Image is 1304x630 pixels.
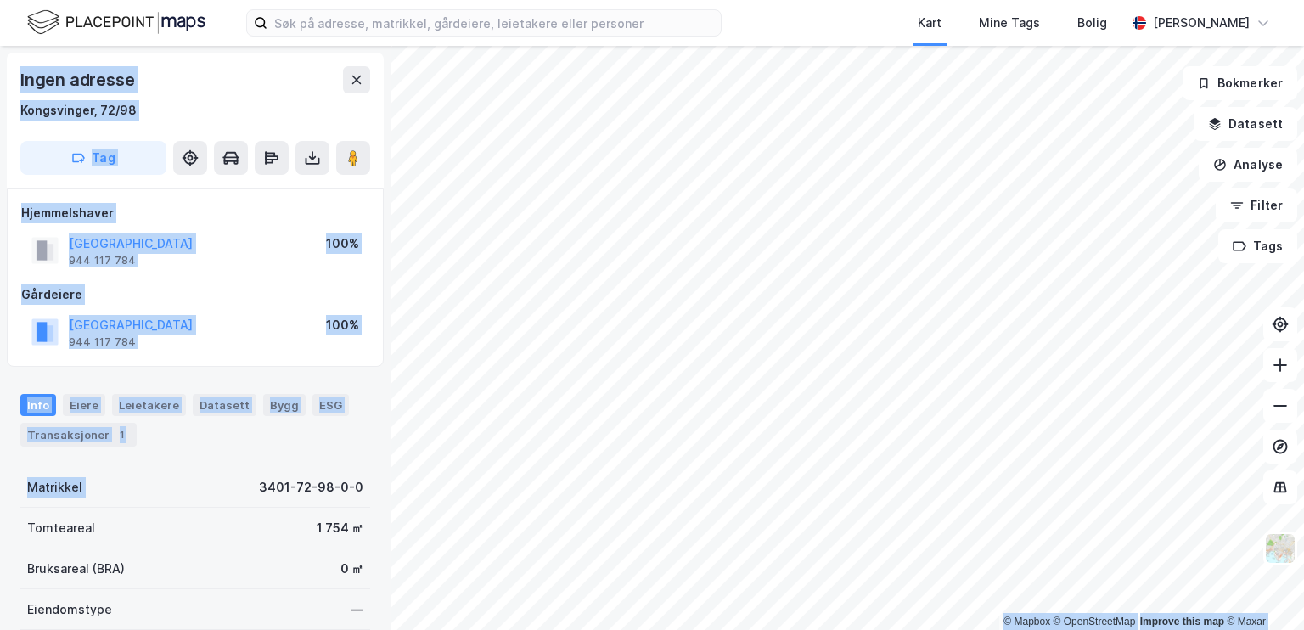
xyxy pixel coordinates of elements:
[63,394,105,416] div: Eiere
[20,423,137,447] div: Transaksjoner
[1194,107,1297,141] button: Datasett
[27,559,125,579] div: Bruksareal (BRA)
[979,13,1040,33] div: Mine Tags
[340,559,363,579] div: 0 ㎡
[351,599,363,620] div: —
[259,477,363,498] div: 3401-72-98-0-0
[326,315,359,335] div: 100%
[27,8,205,37] img: logo.f888ab2527a4732fd821a326f86c7f29.svg
[113,426,130,443] div: 1
[21,203,369,223] div: Hjemmelshaver
[317,518,363,538] div: 1 754 ㎡
[1183,66,1297,100] button: Bokmerker
[27,477,82,498] div: Matrikkel
[1219,548,1304,630] iframe: Chat Widget
[1216,188,1297,222] button: Filter
[1077,13,1107,33] div: Bolig
[20,100,137,121] div: Kongsvinger, 72/98
[1264,532,1296,565] img: Z
[20,394,56,416] div: Info
[69,335,136,349] div: 944 117 784
[1153,13,1250,33] div: [PERSON_NAME]
[69,254,136,267] div: 944 117 784
[112,394,186,416] div: Leietakere
[193,394,256,416] div: Datasett
[263,394,306,416] div: Bygg
[1054,616,1136,627] a: OpenStreetMap
[267,10,721,36] input: Søk på adresse, matrikkel, gårdeiere, leietakere eller personer
[918,13,941,33] div: Kart
[1219,548,1304,630] div: Kontrollprogram for chat
[1218,229,1297,263] button: Tags
[1199,148,1297,182] button: Analyse
[1140,616,1224,627] a: Improve this map
[312,394,349,416] div: ESG
[27,599,112,620] div: Eiendomstype
[326,233,359,254] div: 100%
[20,66,138,93] div: Ingen adresse
[1003,616,1050,627] a: Mapbox
[20,141,166,175] button: Tag
[27,518,95,538] div: Tomteareal
[21,284,369,305] div: Gårdeiere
